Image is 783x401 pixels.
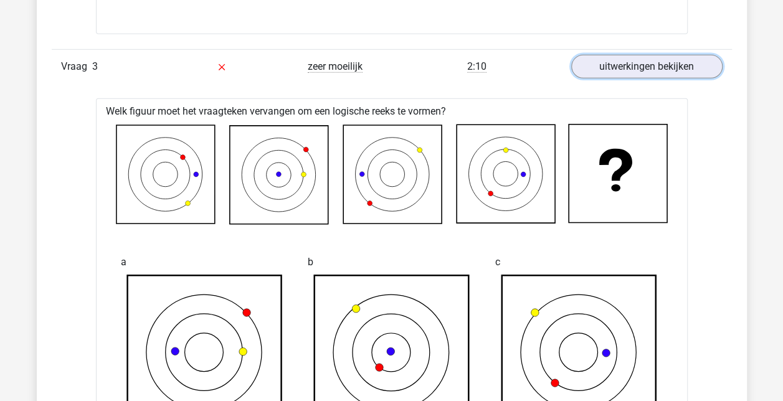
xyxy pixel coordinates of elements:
[121,250,126,275] span: a
[92,60,98,72] span: 3
[467,60,486,73] span: 2:10
[571,55,723,78] a: uitwerkingen bekijken
[308,60,363,73] span: zeer moeilijk
[495,250,500,275] span: c
[308,250,313,275] span: b
[61,59,92,74] span: Vraag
